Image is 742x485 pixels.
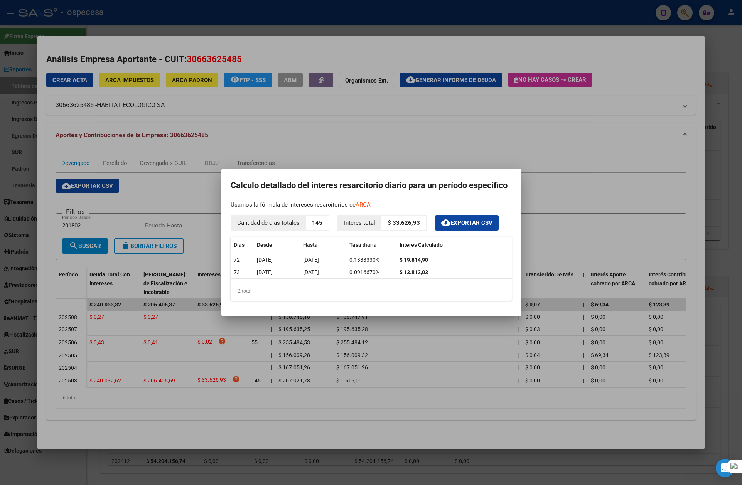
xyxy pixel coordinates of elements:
span: [DATE] [257,257,273,263]
datatable-header-cell: Hasta [300,237,346,253]
span: 0.1333330% [349,257,379,263]
p: Usamos la fórmula de intereses resarcitorios de [231,200,512,209]
span: Exportar CSV [441,219,492,226]
strong: $ 13.812,03 [400,269,428,275]
p: Interes total [338,216,381,231]
p: Cantidad de dias totales [231,216,306,231]
span: [DATE] [303,257,319,263]
a: ARCA [356,201,371,208]
datatable-header-cell: Días [231,237,254,253]
div: Open Intercom Messenger [716,459,734,477]
span: [DATE] [257,269,273,275]
span: 73 [234,269,240,275]
span: 72 [234,257,240,263]
span: [DATE] [303,269,319,275]
datatable-header-cell: Tasa diaria [346,237,396,253]
button: Exportar CSV [435,215,499,231]
span: Hasta [303,242,318,248]
h2: Calculo detallado del interes resarcitorio diario para un período específico [231,178,512,193]
span: Interés Calculado [400,242,443,248]
datatable-header-cell: Desde [254,237,300,253]
datatable-header-cell: Interés Calculado [396,237,512,253]
strong: $ 33.626,93 [388,219,420,226]
mat-icon: cloud_download [441,218,450,227]
div: 2 total [231,281,512,301]
strong: $ 19.814,90 [400,257,428,263]
span: 0.0916670% [349,269,379,275]
span: Tasa diaria [349,242,377,248]
span: Desde [257,242,272,248]
span: Días [234,242,245,248]
p: 145 [306,216,329,231]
